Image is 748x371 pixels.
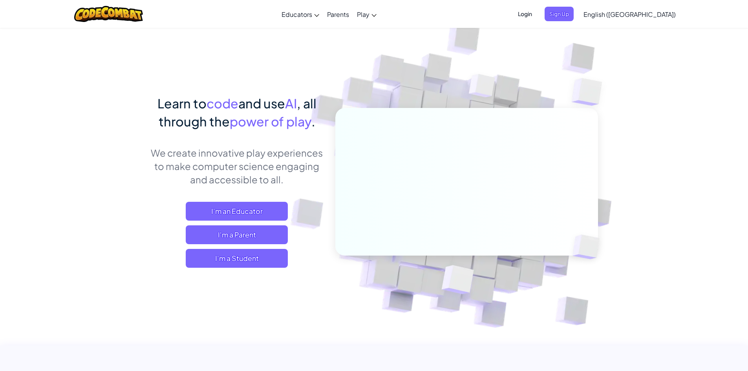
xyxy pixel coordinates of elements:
button: Sign Up [545,7,574,21]
button: I'm a Student [186,249,288,268]
a: Parents [323,4,353,25]
span: Educators [282,10,312,18]
span: Learn to [157,95,207,111]
span: Play [357,10,369,18]
span: English ([GEOGRAPHIC_DATA]) [583,10,676,18]
img: Overlap cubes [422,249,492,314]
img: Overlap cubes [454,58,510,117]
span: . [311,113,315,129]
a: Educators [278,4,323,25]
img: Overlap cubes [556,59,624,125]
a: I'm a Parent [186,225,288,244]
span: power of play [230,113,311,129]
img: Overlap cubes [559,218,618,276]
span: and use [238,95,285,111]
img: CodeCombat logo [74,6,143,22]
button: Login [513,7,537,21]
p: We create innovative play experiences to make computer science engaging and accessible to all. [150,146,324,186]
span: AI [285,95,297,111]
a: I'm an Educator [186,202,288,221]
a: English ([GEOGRAPHIC_DATA]) [580,4,680,25]
a: Play [353,4,380,25]
span: code [207,95,238,111]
